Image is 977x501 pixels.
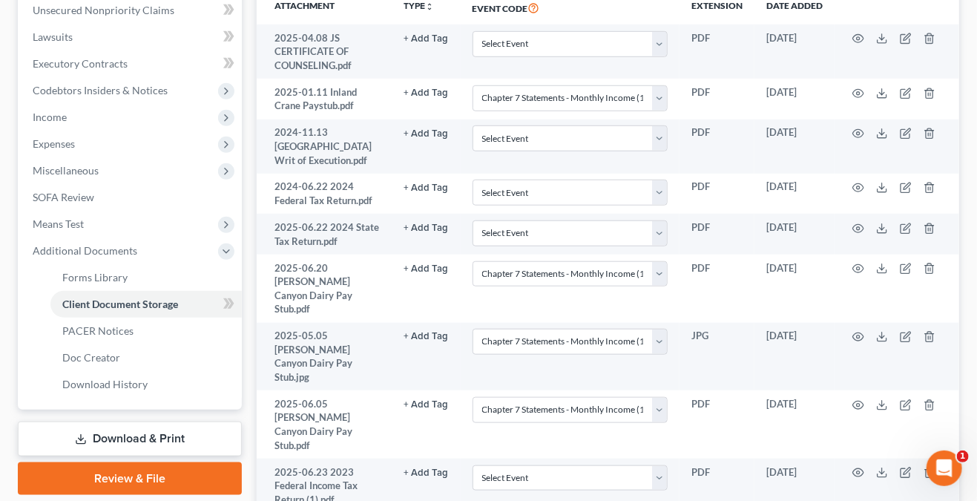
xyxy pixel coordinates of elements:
[404,85,449,99] a: + Add Tag
[680,119,754,174] td: PDF
[21,184,242,211] a: SOFA Review
[21,24,242,50] a: Lawsuits
[18,422,242,456] a: Download & Print
[754,214,835,255] td: [DATE]
[50,318,242,344] a: PACER Notices
[62,378,148,390] span: Download History
[33,30,73,43] span: Lawsuits
[33,4,174,16] span: Unsecured Nonpriority Claims
[404,264,449,274] button: + Add Tag
[404,34,449,44] button: + Add Tag
[754,390,835,459] td: [DATE]
[50,264,242,291] a: Forms Library
[680,323,754,391] td: JPG
[754,24,835,79] td: [DATE]
[33,244,137,257] span: Additional Documents
[33,137,75,150] span: Expenses
[257,255,392,323] td: 2025-06.20 [PERSON_NAME] Canyon Dairy Pay Stub.pdf
[404,397,449,411] a: + Add Tag
[404,1,435,11] button: TYPEunfold_more
[404,88,449,98] button: + Add Tag
[404,183,449,193] button: + Add Tag
[404,468,449,478] button: + Add Tag
[33,191,94,203] span: SOFA Review
[754,119,835,174] td: [DATE]
[21,50,242,77] a: Executory Contracts
[680,390,754,459] td: PDF
[927,451,962,486] iframe: Intercom live chat
[62,271,128,284] span: Forms Library
[404,332,449,341] button: + Add Tag
[404,465,449,479] a: + Add Tag
[404,129,449,139] button: + Add Tag
[50,371,242,398] a: Download History
[257,24,392,79] td: 2025-04.08 JS CERTIFICATE OF COUNSELING.pdf
[680,214,754,255] td: PDF
[680,174,754,215] td: PDF
[33,111,67,123] span: Income
[33,164,99,177] span: Miscellaneous
[680,79,754,119] td: PDF
[404,223,449,233] button: + Add Tag
[62,324,134,337] span: PACER Notices
[33,84,168,96] span: Codebtors Insiders & Notices
[404,220,449,235] a: + Add Tag
[754,174,835,215] td: [DATE]
[257,119,392,174] td: 2024-11.13 [GEOGRAPHIC_DATA] Writ of Execution.pdf
[62,351,120,364] span: Doc Creator
[957,451,969,462] span: 1
[754,323,835,391] td: [DATE]
[404,329,449,343] a: + Add Tag
[680,24,754,79] td: PDF
[754,255,835,323] td: [DATE]
[404,180,449,194] a: + Add Tag
[50,291,242,318] a: Client Document Storage
[404,400,449,410] button: + Add Tag
[257,390,392,459] td: 2025-06.05 [PERSON_NAME] Canyon Dairy Pay Stub.pdf
[680,255,754,323] td: PDF
[404,125,449,140] a: + Add Tag
[257,79,392,119] td: 2025-01.11 Inland Crane Paystub.pdf
[404,31,449,45] a: + Add Tag
[257,323,392,391] td: 2025-05.05 [PERSON_NAME] Canyon Dairy Pay Stub.jpg
[18,462,242,495] a: Review & File
[404,261,449,275] a: + Add Tag
[257,174,392,215] td: 2024-06.22 2024 Federal Tax Return.pdf
[33,217,84,230] span: Means Test
[426,2,435,11] i: unfold_more
[257,214,392,255] td: 2025-06.22 2024 State Tax Return.pdf
[50,344,242,371] a: Doc Creator
[754,79,835,119] td: [DATE]
[62,298,178,310] span: Client Document Storage
[33,57,128,70] span: Executory Contracts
